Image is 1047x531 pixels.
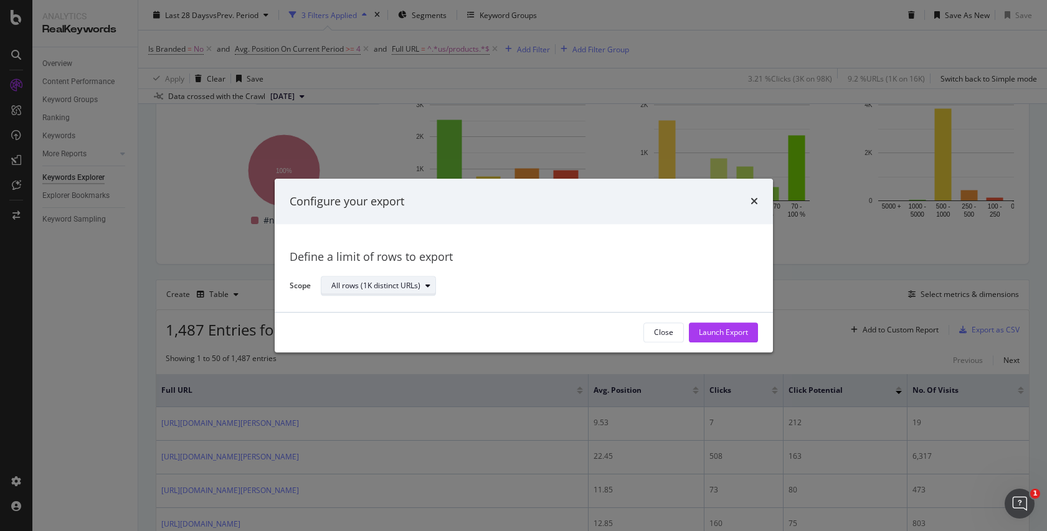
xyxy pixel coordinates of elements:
button: Close [643,322,684,342]
div: All rows (1K distinct URLs) [331,283,420,290]
div: Close [654,327,673,338]
span: 1 [1030,489,1040,499]
div: times [751,194,758,210]
div: Define a limit of rows to export [290,250,758,266]
button: Launch Export [689,322,758,342]
label: Scope [290,280,311,294]
button: All rows (1K distinct URLs) [321,276,436,296]
iframe: Intercom live chat [1005,489,1035,519]
div: modal [275,179,773,352]
div: Configure your export [290,194,404,210]
div: Launch Export [699,327,748,338]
